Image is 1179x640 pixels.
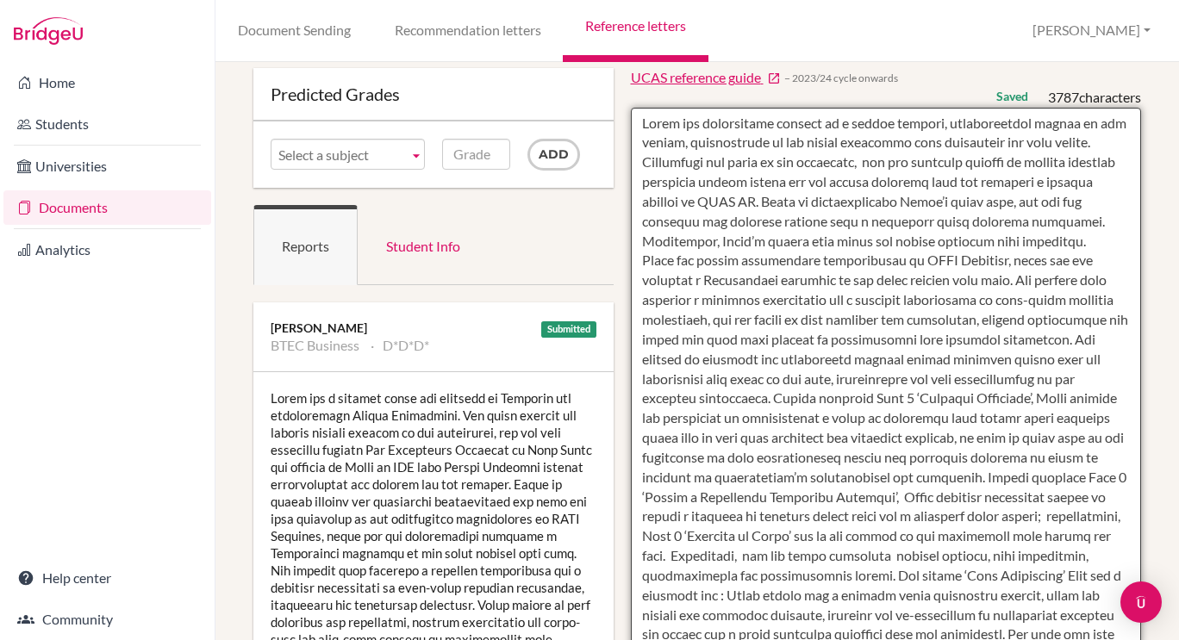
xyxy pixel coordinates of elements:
[1048,88,1141,108] div: characters
[1048,89,1079,105] span: 3787
[1120,581,1162,623] div: Open Intercom Messenger
[14,17,83,45] img: Bridge-U
[541,321,596,338] div: Submitted
[3,233,211,267] a: Analytics
[271,337,359,354] li: BTEC Business
[278,140,402,171] span: Select a subject
[784,71,898,85] span: − 2023/24 cycle onwards
[3,602,211,637] a: Community
[253,205,358,285] a: Reports
[3,190,211,225] a: Documents
[3,65,211,100] a: Home
[3,107,211,141] a: Students
[1025,15,1158,47] button: [PERSON_NAME]
[527,139,580,171] input: Add
[271,85,596,103] div: Predicted Grades
[3,561,211,595] a: Help center
[631,68,781,88] a: UCAS reference guide
[358,205,489,285] a: Student Info
[996,88,1028,105] div: Saved
[271,320,596,337] div: [PERSON_NAME]
[631,69,761,85] span: UCAS reference guide
[3,149,211,183] a: Universities
[442,139,510,170] input: Grade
